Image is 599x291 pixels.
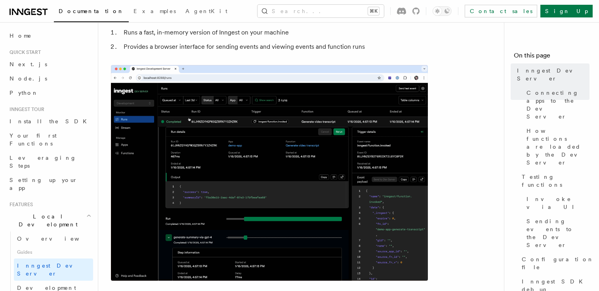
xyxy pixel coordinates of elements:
[465,5,537,17] a: Contact sales
[523,86,589,124] a: Connecting apps to the Dev Server
[10,155,76,169] span: Leveraging Steps
[129,2,181,21] a: Examples
[17,235,99,242] span: Overview
[6,71,93,86] a: Node.js
[10,177,78,191] span: Setting up your app
[540,5,593,17] a: Sign Up
[523,124,589,170] a: How functions are loaded by the Dev Server
[258,5,384,17] button: Search...⌘K
[522,173,589,189] span: Testing functions
[523,192,589,214] a: Invoke via UI
[6,173,93,195] a: Setting up your app
[134,8,176,14] span: Examples
[527,127,589,167] span: How functions are loaded by the Dev Server
[6,86,93,100] a: Python
[527,195,589,211] span: Invoke via UI
[59,8,124,14] span: Documentation
[10,132,57,147] span: Your first Functions
[6,213,86,228] span: Local Development
[6,49,41,56] span: Quick start
[6,209,93,232] button: Local Development
[523,214,589,252] a: Sending events to the Dev Server
[111,65,428,281] img: Dev Server Demo
[54,2,129,22] a: Documentation
[10,61,47,67] span: Next.js
[519,170,589,192] a: Testing functions
[6,57,93,71] a: Next.js
[527,217,589,249] span: Sending events to the Dev Server
[14,258,93,281] a: Inngest Dev Server
[6,201,33,208] span: Features
[10,90,38,96] span: Python
[121,27,428,38] li: Runs a fast, in-memory version of Inngest on your machine
[514,63,589,86] a: Inngest Dev Server
[519,252,589,274] a: Configuration file
[17,262,85,277] span: Inngest Dev Server
[6,114,93,128] a: Install the SDK
[14,232,93,246] a: Overview
[6,128,93,151] a: Your first Functions
[10,118,92,124] span: Install the SDK
[368,7,379,15] kbd: ⌘K
[6,151,93,173] a: Leveraging Steps
[185,8,227,14] span: AgentKit
[514,51,589,63] h4: On this page
[6,29,93,43] a: Home
[10,32,32,40] span: Home
[517,67,589,82] span: Inngest Dev Server
[14,246,93,258] span: Guides
[433,6,452,16] button: Toggle dark mode
[181,2,232,21] a: AgentKit
[522,255,594,271] span: Configuration file
[6,106,44,113] span: Inngest tour
[121,41,428,52] li: Provides a browser interface for sending events and viewing events and function runs
[10,75,47,82] span: Node.js
[527,89,589,121] span: Connecting apps to the Dev Server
